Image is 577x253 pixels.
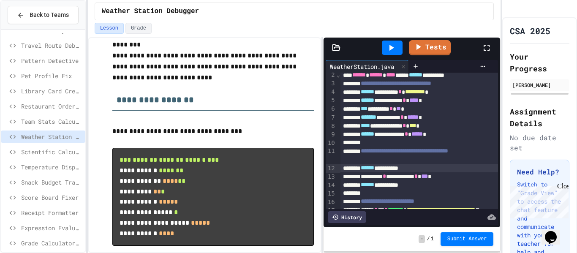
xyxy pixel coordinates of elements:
[21,132,82,141] span: Weather Station Debugger
[441,232,494,246] button: Submit Answer
[326,71,336,79] div: 2
[21,223,82,232] span: Expression Evaluator Fix
[21,117,82,126] span: Team Stats Calculator
[102,6,199,16] span: Weather Station Debugger
[447,236,487,242] span: Submit Answer
[21,163,82,171] span: Temperature Display Fix
[336,71,340,78] span: Fold line
[510,25,550,37] h1: CSA 2025
[326,139,336,147] div: 10
[21,71,82,80] span: Pet Profile Fix
[326,96,336,105] div: 5
[3,3,58,54] div: Chat with us now!Close
[326,147,336,164] div: 11
[507,182,569,218] iframe: chat widget
[21,41,82,50] span: Travel Route Debugger
[125,23,152,34] button: Grade
[326,88,336,96] div: 4
[326,62,398,71] div: WeatherStation.java
[21,193,82,202] span: Score Board Fixer
[326,60,409,73] div: WeatherStation.java
[510,51,569,74] h2: Your Progress
[326,207,336,223] div: 17
[326,114,336,122] div: 7
[21,147,82,156] span: Scientific Calculator
[427,236,430,242] span: /
[517,167,562,177] h3: Need Help?
[21,239,82,248] span: Grade Calculator Pro
[326,105,336,113] div: 6
[542,219,569,245] iframe: chat widget
[21,87,82,95] span: Library Card Creator
[21,56,82,65] span: Pattern Detective
[326,198,336,207] div: 16
[326,181,336,190] div: 14
[510,106,569,129] h2: Assignment Details
[326,164,336,173] div: 12
[326,190,336,198] div: 15
[21,208,82,217] span: Receipt Formatter
[510,133,569,153] div: No due date set
[419,235,425,243] span: -
[326,131,336,139] div: 9
[30,11,69,19] span: Back to Teams
[21,178,82,187] span: Snack Budget Tracker
[95,23,124,34] button: Lesson
[512,81,567,89] div: [PERSON_NAME]
[8,6,79,24] button: Back to Teams
[328,211,366,223] div: History
[326,173,336,181] div: 13
[326,122,336,131] div: 8
[21,102,82,111] span: Restaurant Order System
[431,236,434,242] span: 1
[409,40,451,55] a: Tests
[326,79,336,88] div: 3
